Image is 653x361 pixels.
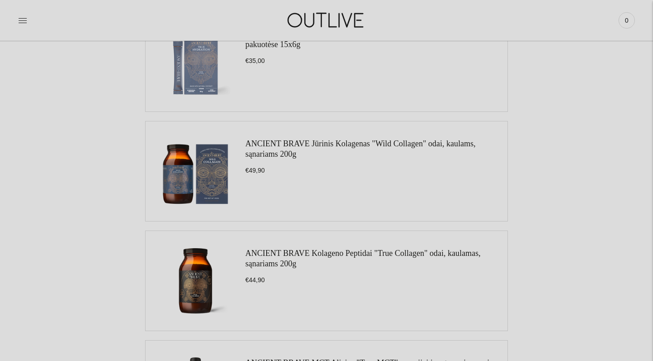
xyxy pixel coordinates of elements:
a: 0 [619,10,635,30]
span: €35,00 [245,57,265,64]
a: ANCIENT BRAVE Jūrinis Kolagenas "Wild Collagen" odai, kaulams, sąnariams 200g [245,139,476,159]
img: OUTLIVE [270,5,383,36]
span: 0 [620,14,633,27]
span: €44,90 [245,276,265,284]
a: ANCIENT BRAVE Kolageno Peptidai "True Collagen" odai, kaulamas, sąnariams 200g [245,249,481,268]
span: €49,90 [245,167,265,174]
